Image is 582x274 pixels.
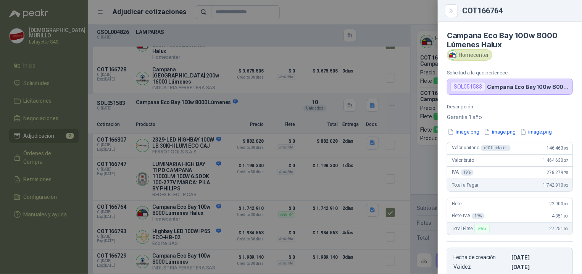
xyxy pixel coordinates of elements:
span: Total a Pagar [452,182,479,188]
span: Valor unitario [452,145,511,151]
span: 4.351 [552,213,568,219]
span: ,00 [563,227,568,231]
div: Homecenter [447,49,492,61]
span: ,00 [563,202,568,206]
button: image.png [447,128,480,136]
p: Garantia 1 año [447,113,573,122]
span: 1.742.910 [543,182,568,188]
div: 19 % [472,213,485,219]
span: 146.463 [547,145,568,151]
div: Flex [474,224,489,233]
img: Company Logo [448,51,457,59]
button: Close [447,6,456,15]
div: COT166764 [462,7,573,15]
span: Total Flete [452,224,491,233]
span: ,03 [563,146,568,150]
p: Solicitud a la que pertenece [447,70,573,76]
span: Flete [452,201,462,206]
span: 1.464.630 [543,158,568,163]
p: Campana Eco Bay 100w 8000 Lúmenes [487,84,569,90]
span: 278.279 [547,170,568,175]
button: image.png [483,128,516,136]
div: x 10 Unidades [481,145,511,151]
p: Descripción [447,104,573,110]
p: [DATE] [511,254,566,261]
span: ,27 [563,158,568,163]
span: IVA [452,169,474,176]
p: Validez [453,264,508,270]
p: Fecha de creación [453,254,508,261]
span: ,00 [563,214,568,218]
span: ,02 [563,183,568,187]
span: 27.251 [549,226,568,231]
div: SOL051583 [450,82,485,91]
p: [DATE] [511,264,566,270]
button: image.png [519,128,553,136]
span: 22.900 [549,201,568,206]
span: ,75 [563,171,568,175]
h4: Campana Eco Bay 100w 8000 Lúmenes Halux [447,31,573,49]
span: Valor bruto [452,158,474,163]
div: 19 % [461,169,474,176]
span: Flete IVA [452,213,485,219]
